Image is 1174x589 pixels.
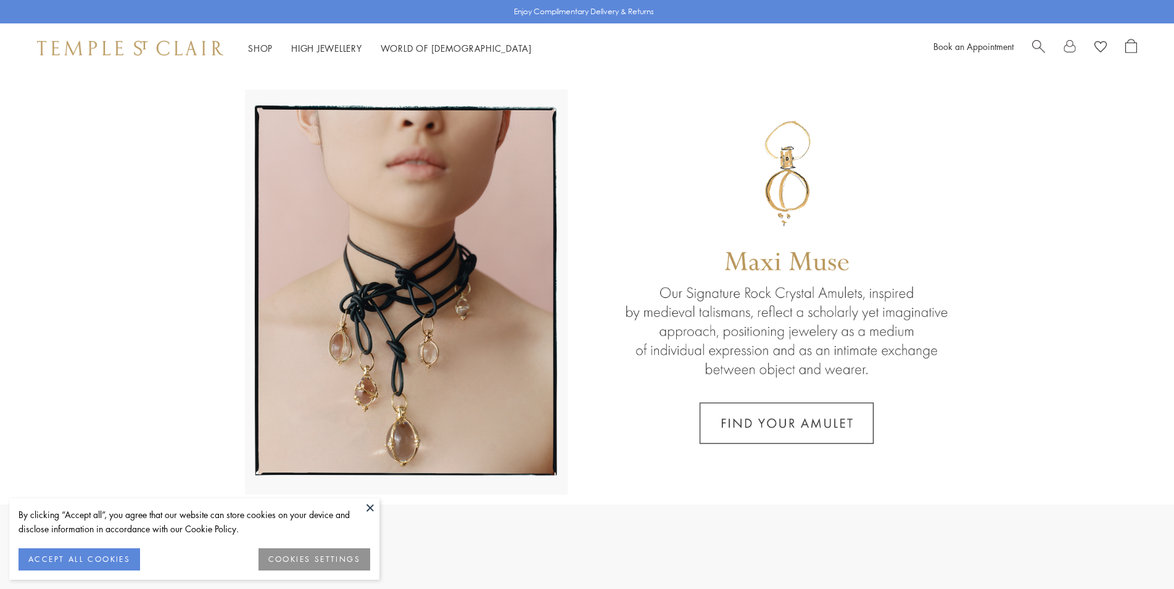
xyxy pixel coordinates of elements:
[248,41,532,56] nav: Main navigation
[248,42,273,54] a: ShopShop
[19,508,370,536] div: By clicking “Accept all”, you agree that our website can store cookies on your device and disclos...
[291,42,362,54] a: High JewelleryHigh Jewellery
[1032,39,1045,57] a: Search
[19,548,140,570] button: ACCEPT ALL COOKIES
[1125,39,1137,57] a: Open Shopping Bag
[933,40,1014,52] a: Book an Appointment
[381,42,532,54] a: World of [DEMOGRAPHIC_DATA]World of [DEMOGRAPHIC_DATA]
[514,6,654,18] p: Enjoy Complimentary Delivery & Returns
[1094,39,1107,57] a: View Wishlist
[258,548,370,570] button: COOKIES SETTINGS
[37,41,223,56] img: Temple St. Clair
